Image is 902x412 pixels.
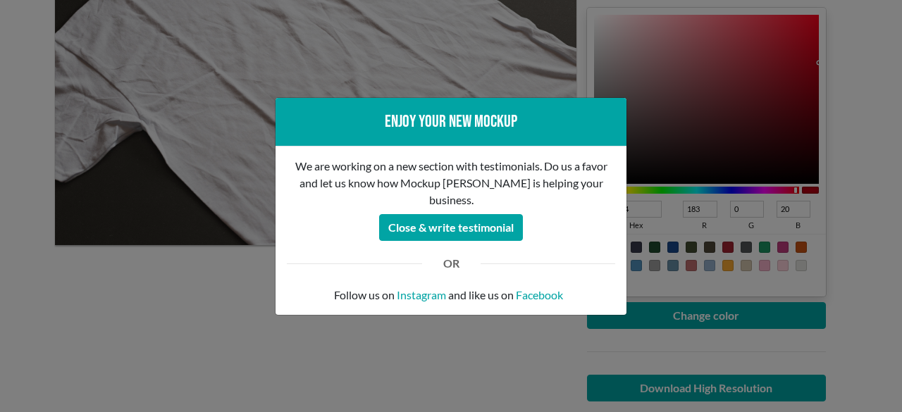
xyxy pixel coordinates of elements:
p: Follow us on and like us on [287,287,615,304]
p: We are working on a new section with testimonials. Do us a favor and let us know how Mockup [PERS... [287,158,615,208]
a: Close & write testimonial [379,216,523,230]
a: Instagram [397,287,446,304]
button: Close & write testimonial [379,214,523,241]
a: Facebook [516,287,563,304]
div: OR [433,255,470,272]
div: Enjoy your new mockup [287,109,615,135]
